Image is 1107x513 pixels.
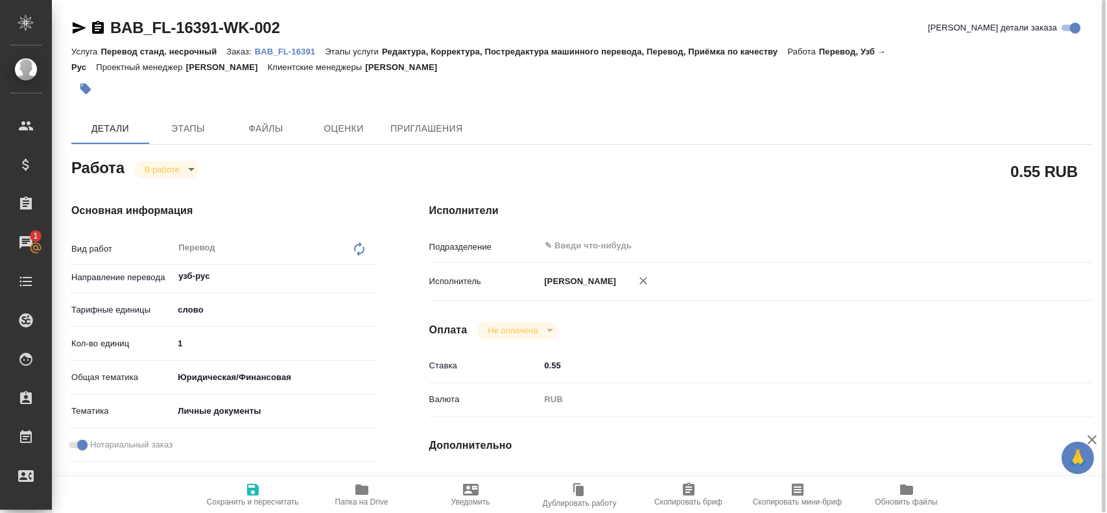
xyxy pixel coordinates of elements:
p: Кол-во единиц [71,337,173,350]
p: Последнее изменение [429,473,540,486]
h4: Основная информация [71,203,377,219]
p: Валюта [429,393,540,406]
button: Обновить файлы [852,477,961,513]
span: Скопировать бриф [654,497,722,507]
button: 🙏 [1062,442,1094,474]
button: Дублировать работу [525,477,634,513]
button: Не оплачена [484,325,542,336]
span: Нотариальный заказ [90,438,173,451]
div: Юридическая/Финансовая [173,366,377,388]
div: RUB [540,388,1037,411]
p: Исполнитель [429,275,540,288]
p: [PERSON_NAME] [365,62,447,72]
p: Услуга [71,47,101,56]
h2: Работа [71,155,125,178]
span: Детали [79,121,141,137]
div: слово [173,299,377,321]
div: В работе [477,322,557,339]
p: Тематика [71,405,173,418]
div: В работе [134,161,199,178]
p: [PERSON_NAME] [540,275,616,288]
p: Тарифные единицы [71,304,173,316]
p: Заказ: [226,47,254,56]
button: Скопировать бриф [634,477,743,513]
input: Пустое поле [540,470,1037,489]
p: Общая тематика [71,371,173,384]
h4: Дополнительно [429,438,1093,453]
button: Сохранить и пересчитать [198,477,307,513]
p: Редактура, Корректура, Постредактура машинного перевода, Перевод, Приёмка по качеству [382,47,787,56]
span: Сохранить и пересчитать [207,497,299,507]
h2: 0.55 RUB [1010,160,1078,182]
span: Приглашения [390,121,463,137]
p: Этапы услуги [325,47,382,56]
span: [PERSON_NAME] детали заказа [928,21,1057,34]
span: 🙏 [1067,444,1089,471]
span: Уведомить [451,497,490,507]
button: Скопировать мини-бриф [743,477,852,513]
button: Скопировать ссылку для ЯМессенджера [71,20,87,36]
span: 1 [25,230,45,243]
span: Этапы [157,121,219,137]
button: В работе [141,164,184,175]
button: Open [370,275,373,278]
p: [PERSON_NAME] [186,62,268,72]
button: Open [1030,245,1033,247]
input: ✎ Введи что-нибудь [540,356,1037,375]
p: Ставка [429,359,540,372]
a: BAB_FL-16391-WK-002 [110,19,280,36]
span: Дублировать работу [543,499,617,508]
button: Уведомить [416,477,525,513]
p: Перевод станд. несрочный [101,47,226,56]
p: Вид работ [71,243,173,256]
button: Скопировать ссылку [90,20,106,36]
button: Папка на Drive [307,477,416,513]
p: Работа [787,47,819,56]
p: Направление перевода [71,271,173,284]
span: Обновить файлы [875,497,938,507]
button: Удалить исполнителя [629,267,658,295]
p: BAB_FL-16391 [255,47,325,56]
p: Клиентские менеджеры [268,62,366,72]
span: Папка на Drive [335,497,388,507]
span: Скопировать мини-бриф [753,497,842,507]
p: Подразделение [429,241,540,254]
input: ✎ Введи что-нибудь [543,238,990,254]
input: ✎ Введи что-нибудь [173,334,377,353]
div: Личные документы [173,400,377,422]
a: 1 [3,226,49,259]
span: Файлы [235,121,297,137]
span: Оценки [313,121,375,137]
a: BAB_FL-16391 [255,45,325,56]
button: Добавить тэг [71,75,100,103]
h4: Исполнители [429,203,1093,219]
p: Проектный менеджер [96,62,185,72]
h4: Оплата [429,322,468,338]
